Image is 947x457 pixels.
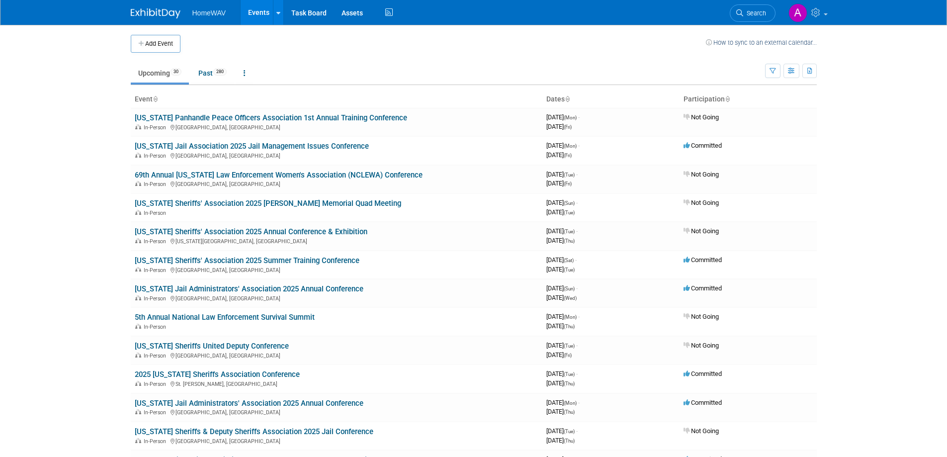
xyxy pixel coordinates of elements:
[564,429,575,434] span: (Tue)
[576,370,578,377] span: -
[546,123,572,130] span: [DATE]
[564,258,574,263] span: (Sat)
[578,399,580,406] span: -
[546,370,578,377] span: [DATE]
[684,342,719,349] span: Not Going
[546,351,572,359] span: [DATE]
[135,324,141,329] img: In-Person Event
[131,35,180,53] button: Add Event
[564,353,572,358] span: (Fri)
[135,181,141,186] img: In-Person Event
[684,171,719,178] span: Not Going
[575,256,577,264] span: -
[706,39,817,46] a: How to sync to an external calendar...
[135,124,141,129] img: In-Person Event
[564,286,575,291] span: (Sun)
[565,95,570,103] a: Sort by Start Date
[564,381,575,386] span: (Thu)
[144,153,169,159] span: In-Person
[564,115,577,120] span: (Mon)
[135,151,538,159] div: [GEOGRAPHIC_DATA], [GEOGRAPHIC_DATA]
[546,171,578,178] span: [DATE]
[135,113,407,122] a: [US_STATE] Panhandle Peace Officers Association 1st Annual Training Conference
[730,4,775,22] a: Search
[131,8,180,18] img: ExhibitDay
[564,371,575,377] span: (Tue)
[135,427,373,436] a: [US_STATE] Sheriffs & Deputy Sheriffs Association 2025 Jail Conference
[578,313,580,320] span: -
[135,370,300,379] a: 2025 [US_STATE] Sheriffs Association Conference
[191,64,234,83] a: Past280
[546,142,580,149] span: [DATE]
[564,438,575,444] span: (Thu)
[131,91,542,108] th: Event
[144,438,169,445] span: In-Person
[135,399,363,408] a: [US_STATE] Jail Administrators' Association 2025 Annual Conference
[564,124,572,130] span: (Fri)
[135,437,538,445] div: [GEOGRAPHIC_DATA], [GEOGRAPHIC_DATA]
[135,353,141,358] img: In-Person Event
[576,227,578,235] span: -
[135,238,141,243] img: In-Person Event
[144,210,169,216] span: In-Person
[192,9,226,17] span: HomeWAV
[564,238,575,244] span: (Thu)
[135,408,538,416] div: [GEOGRAPHIC_DATA], [GEOGRAPHIC_DATA]
[144,295,169,302] span: In-Person
[135,267,141,272] img: In-Person Event
[684,370,722,377] span: Committed
[135,438,141,443] img: In-Person Event
[546,227,578,235] span: [DATE]
[213,68,227,76] span: 280
[546,437,575,444] span: [DATE]
[564,295,577,301] span: (Wed)
[546,256,577,264] span: [DATE]
[542,91,680,108] th: Dates
[546,408,575,415] span: [DATE]
[564,314,577,320] span: (Mon)
[135,284,363,293] a: [US_STATE] Jail Administrators' Association 2025 Annual Conference
[564,200,575,206] span: (Sun)
[788,3,807,22] img: Amanda Jasper
[578,142,580,149] span: -
[546,427,578,435] span: [DATE]
[564,229,575,234] span: (Tue)
[135,153,141,158] img: In-Person Event
[684,313,719,320] span: Not Going
[144,409,169,416] span: In-Person
[135,295,141,300] img: In-Person Event
[546,342,578,349] span: [DATE]
[564,400,577,406] span: (Mon)
[576,284,578,292] span: -
[131,64,189,83] a: Upcoming30
[144,353,169,359] span: In-Person
[546,399,580,406] span: [DATE]
[135,210,141,215] img: In-Person Event
[135,313,315,322] a: 5th Annual National Law Enforcement Survival Summit
[144,238,169,245] span: In-Person
[144,324,169,330] span: In-Person
[546,294,577,301] span: [DATE]
[578,113,580,121] span: -
[135,256,359,265] a: [US_STATE] Sheriffs' Association 2025 Summer Training Conference
[135,381,141,386] img: In-Person Event
[564,172,575,178] span: (Tue)
[135,409,141,414] img: In-Person Event
[546,379,575,387] span: [DATE]
[564,181,572,186] span: (Fri)
[135,123,538,131] div: [GEOGRAPHIC_DATA], [GEOGRAPHIC_DATA]
[546,266,575,273] span: [DATE]
[144,267,169,274] span: In-Person
[684,284,722,292] span: Committed
[546,151,572,159] span: [DATE]
[576,199,578,206] span: -
[135,342,289,351] a: [US_STATE] Sheriffs United Deputy Conference
[684,427,719,435] span: Not Going
[135,227,367,236] a: [US_STATE] Sheriffs' Association 2025 Annual Conference & Exhibition
[546,284,578,292] span: [DATE]
[135,199,401,208] a: [US_STATE] Sheriffs' Association 2025 [PERSON_NAME] Memorial Quad Meeting
[546,199,578,206] span: [DATE]
[684,142,722,149] span: Committed
[564,210,575,215] span: (Tue)
[171,68,181,76] span: 30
